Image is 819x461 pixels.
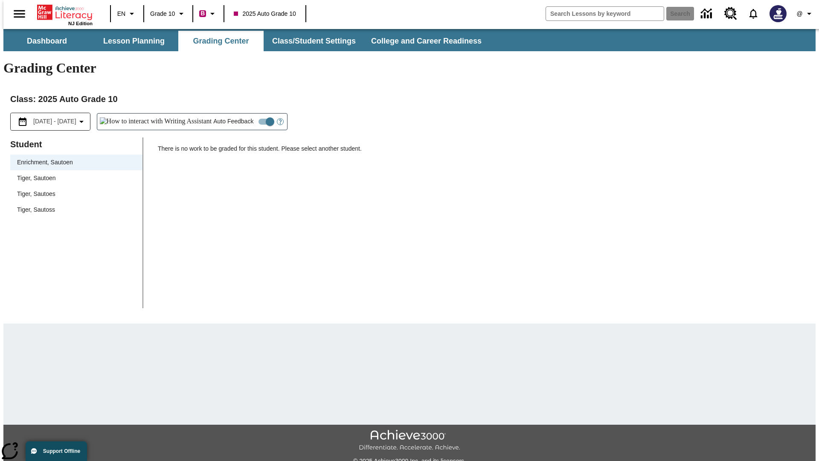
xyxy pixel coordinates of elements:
[100,117,212,126] img: How to interact with Writing Assistant
[200,8,205,19] span: B
[150,9,175,18] span: Grade 10
[3,60,816,76] h1: Grading Center
[10,170,142,186] div: Tiger, Sautoen
[10,202,142,218] div: Tiger, Sautoss
[17,205,136,214] span: Tiger, Sautoss
[10,186,142,202] div: Tiger, Sautoes
[3,29,816,51] div: SubNavbar
[17,158,136,167] span: Enrichment, Sautoen
[265,31,363,51] button: Class/Student Settings
[792,6,819,21] button: Profile/Settings
[76,117,87,127] svg: Collapse Date Range Filter
[37,3,93,26] div: Home
[158,144,809,160] p: There is no work to be graded for this student. Please select another student.
[91,31,177,51] button: Lesson Planning
[37,4,93,21] a: Home
[719,2,742,25] a: Resource Center, Will open in new tab
[273,114,287,130] button: Open Help for Writing Assistant
[213,117,253,126] span: Auto Feedback
[17,190,136,198] span: Tiger, Sautoes
[234,9,296,18] span: 2025 Auto Grade 10
[696,2,719,26] a: Data Center
[764,3,792,25] button: Select a new avatar
[546,7,664,20] input: search field
[4,31,90,51] button: Dashboard
[33,117,76,126] span: [DATE] - [DATE]
[113,6,141,21] button: Language: EN, Select a language
[14,117,87,127] button: Select the date range menu item
[68,21,93,26] span: NJ Edition
[196,6,221,21] button: Boost Class color is violet red. Change class color
[26,441,87,461] button: Support Offline
[10,137,142,151] p: Student
[43,448,80,454] span: Support Offline
[3,31,489,51] div: SubNavbar
[117,9,125,18] span: EN
[147,6,190,21] button: Grade: Grade 10, Select a grade
[17,174,136,183] span: Tiger, Sautoen
[770,5,787,22] img: Avatar
[359,430,460,452] img: Achieve3000 Differentiate Accelerate Achieve
[742,3,764,25] a: Notifications
[364,31,488,51] button: College and Career Readiness
[178,31,264,51] button: Grading Center
[10,155,142,170] div: Enrichment, Sautoen
[796,9,802,18] span: @
[7,1,32,26] button: Open side menu
[10,92,809,106] h2: Class : 2025 Auto Grade 10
